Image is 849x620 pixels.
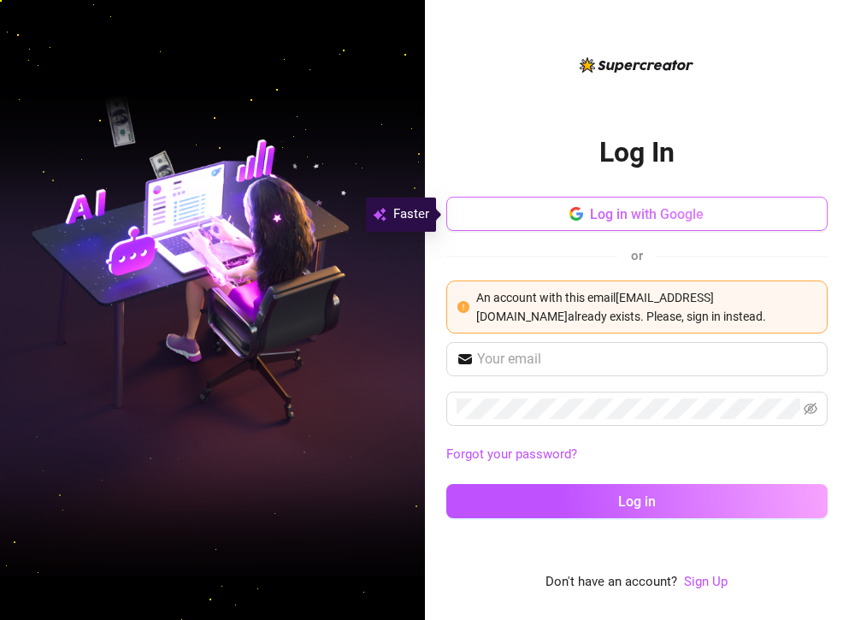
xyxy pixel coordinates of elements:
a: Sign Up [684,572,728,593]
span: Don't have an account? [545,572,677,593]
input: Your email [477,349,817,369]
span: Log in [618,493,656,510]
span: Faster [393,204,429,225]
a: Forgot your password? [446,446,577,462]
span: or [631,248,643,263]
img: svg%3e [373,204,386,225]
img: logo-BBDzfeDw.svg [580,57,693,73]
span: exclamation-circle [457,301,469,313]
h2: Log In [599,135,675,170]
a: Forgot your password? [446,445,828,465]
span: An account with this email [EMAIL_ADDRESS][DOMAIN_NAME] already exists. Please, sign in instead. [476,291,766,323]
button: Log in with Google [446,197,828,231]
span: eye-invisible [804,402,817,416]
button: Log in [446,484,828,518]
span: Log in with Google [590,206,704,222]
a: Sign Up [684,574,728,589]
